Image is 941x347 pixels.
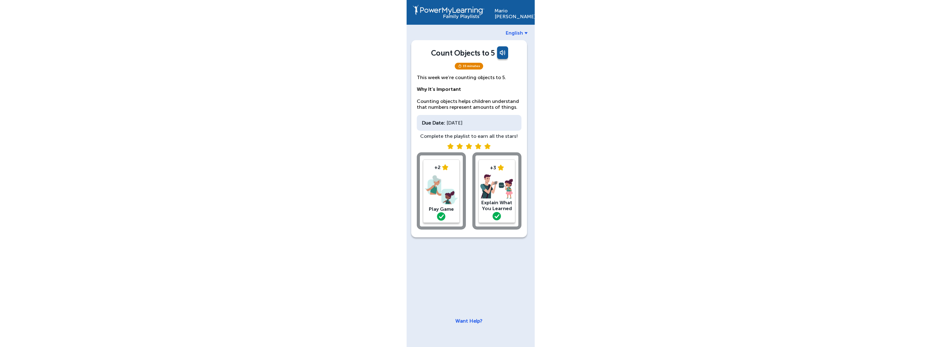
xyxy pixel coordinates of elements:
img: star [498,165,504,171]
img: play-game.png [425,174,458,206]
img: star [442,164,448,170]
div: Mario [PERSON_NAME] [495,5,529,19]
img: timer.svg [458,64,462,68]
div: Due Date: [422,120,445,126]
div: Count Objects to 5 [431,49,495,57]
img: explain.png [480,174,513,199]
img: submit star [475,143,481,149]
div: +3 [480,165,513,171]
div: Play Game [425,206,458,212]
span: English [506,30,523,36]
a: English [506,30,528,36]
div: Explain What You Learned [480,200,513,211]
span: 15 minutes [455,63,483,70]
strong: Why It’s Important [417,86,461,92]
img: submit star [484,143,491,149]
img: submit star [466,143,472,149]
a: Want Help? [455,318,483,324]
div: +2 [425,164,458,170]
img: green-check.svg [492,212,501,220]
img: submit star [447,143,454,149]
div: Complete the playlist to earn all the stars! [417,133,521,139]
img: submit star [457,143,463,149]
img: PowerMyLearning Connect [413,5,484,19]
div: [DATE] [417,115,521,131]
p: This week we’re counting objects to 5. Counting objects helps children understand that numbers re... [417,74,521,110]
img: green-check.svg [437,212,445,221]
